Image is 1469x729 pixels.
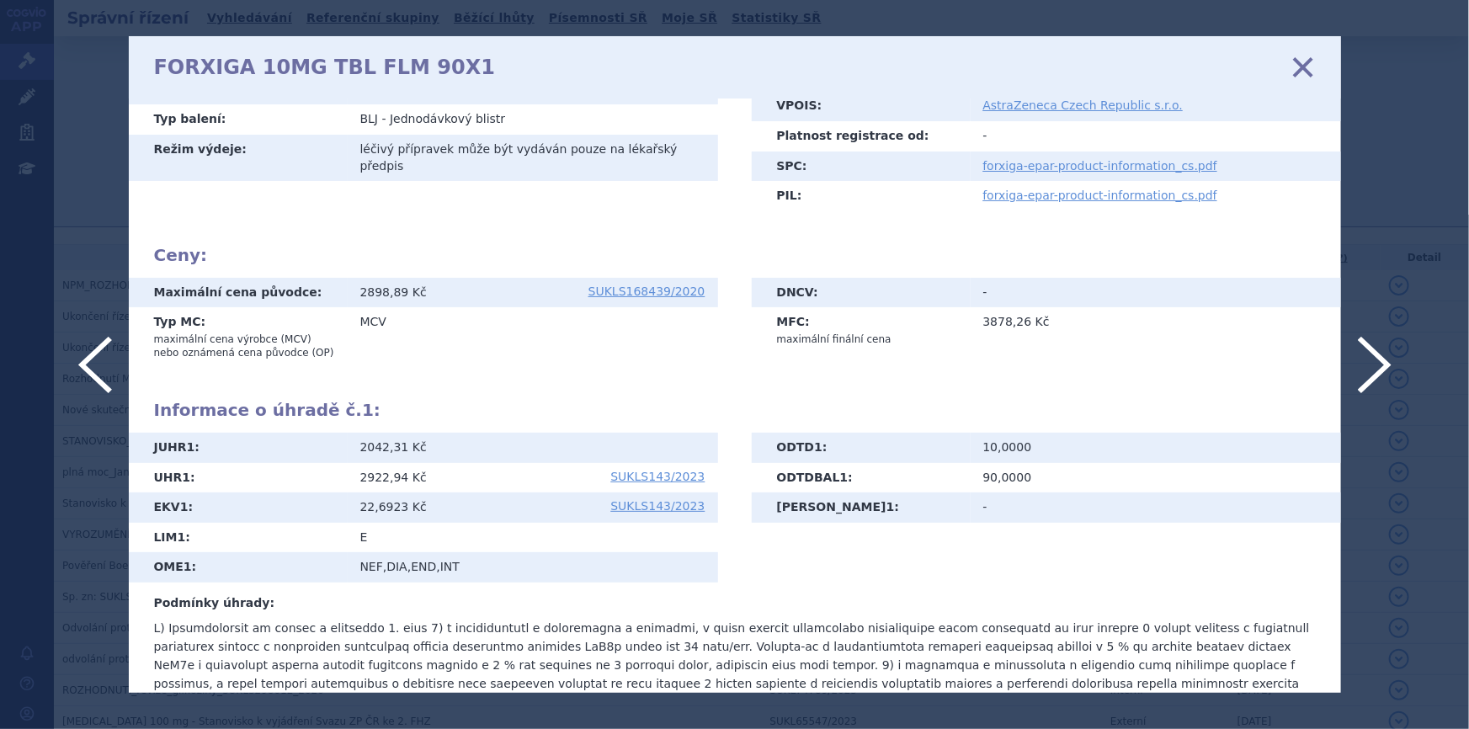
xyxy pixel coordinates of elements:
span: 2898,89 Kč [360,285,427,299]
td: - [971,278,1341,308]
span: 1 [840,471,849,484]
td: 10,0000 [971,433,1341,463]
h1: FORXIGA 10MG TBL FLM 90X1 [154,56,496,80]
h2: Ceny: [154,245,1316,265]
p: maximální cena výrobce (MCV) nebo oznámená cena původce (OP) [154,333,335,359]
h2: Informace o úhradě č. : [154,400,1316,420]
th: ODTD : [752,433,971,463]
a: forxiga-epar-product-information_cs.pdf [983,189,1217,202]
td: MCV [348,307,718,366]
td: 2042,31 Kč [348,433,718,463]
p: maximální finální cena [777,333,958,346]
span: 1 [362,400,374,420]
th: Typ MC: [129,307,348,366]
span: 1 [182,471,190,484]
span: 1 [178,530,186,544]
a: zavřít [1291,55,1316,80]
th: Režim výdeje: [129,135,348,181]
td: léčivý přípravek může být vydáván pouze na lékařský předpis [348,135,718,181]
h3: Podmínky úhrady: [154,595,1316,612]
span: 22,6923 Kč [360,500,427,513]
th: OME : [129,552,348,583]
span: 1 [180,500,189,513]
th: [PERSON_NAME] : [752,492,971,523]
span: 1 [187,440,195,454]
a: SUKLS168439/2020 [588,285,705,297]
span: 1 [184,560,192,573]
th: SPC: [752,152,971,182]
th: PIL: [752,181,971,211]
span: 2922,94 Kč [360,471,427,484]
th: EKV : [129,492,348,523]
span: Jednodávkový blistr [390,112,505,125]
td: 90,0000 [971,463,1341,493]
span: - [382,112,386,125]
span: BLJ [360,112,379,125]
a: SUKLS143/2023 [610,500,705,512]
th: Platnost registrace od: [752,121,971,152]
span: 1 [886,500,895,513]
th: UHR : [129,463,348,493]
span: 1 [814,440,822,454]
a: AstraZeneca Czech Republic s.r.o. [983,98,1184,112]
a: SUKLS143/2023 [610,471,705,482]
th: DNCV: [752,278,971,308]
th: JUHR : [129,433,348,463]
td: E [348,523,718,553]
td: - [971,121,1341,152]
td: 3878,26 Kč [971,307,1341,353]
td: NEF,DIA,END,INT [348,552,718,583]
a: forxiga-epar-product-information_cs.pdf [983,159,1217,173]
th: VPOIS: [752,91,971,121]
th: ODTDBAL : [752,463,971,493]
th: Typ balení: [129,104,348,135]
th: Maximální cena původce: [129,278,348,308]
th: LIM : [129,523,348,553]
th: MFC: [752,307,971,353]
td: - [971,492,1341,523]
